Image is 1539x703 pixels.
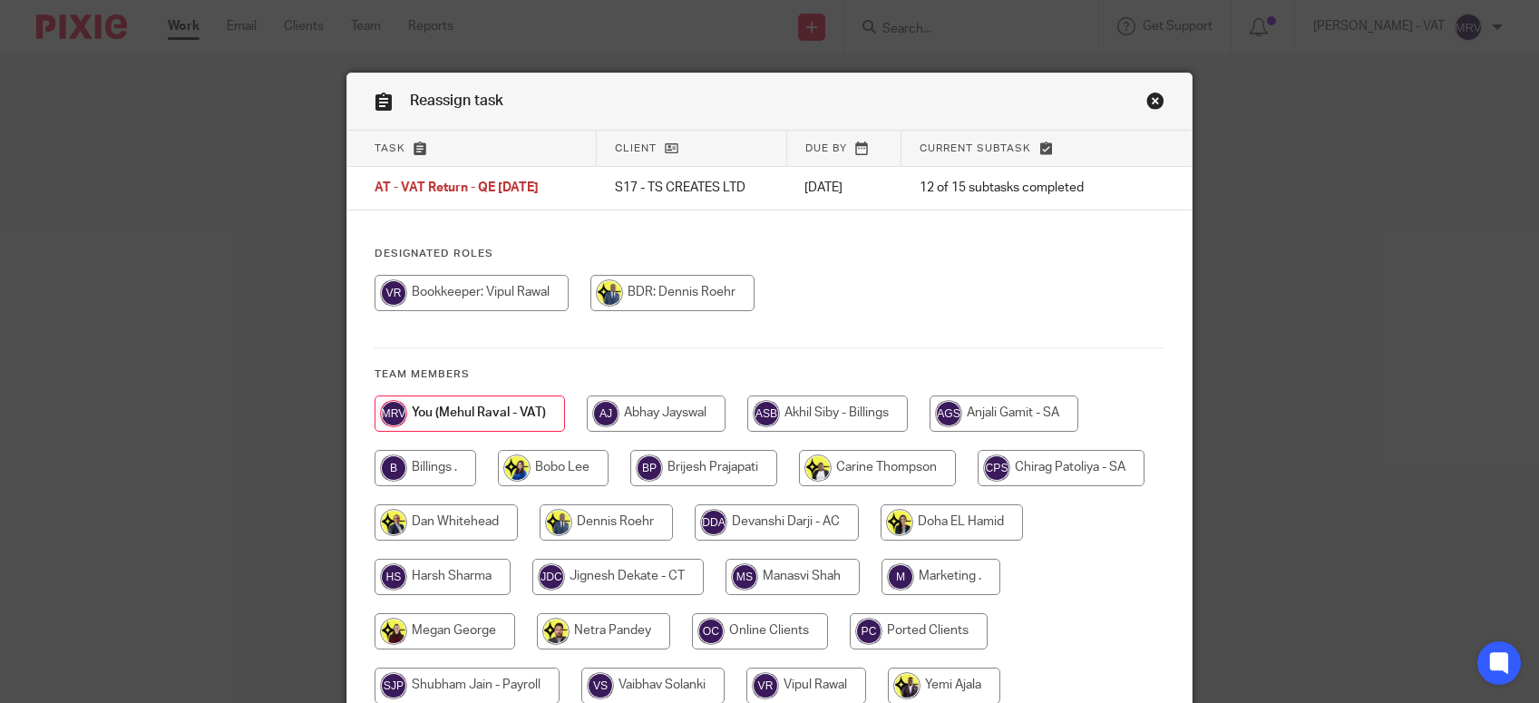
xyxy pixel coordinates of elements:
span: Due by [805,143,847,153]
p: [DATE] [804,179,883,197]
td: 12 of 15 subtasks completed [901,167,1130,210]
h4: Team members [375,367,1164,382]
span: Client [615,143,657,153]
span: Reassign task [410,93,503,108]
p: S17 - TS CREATES LTD [615,179,769,197]
span: Task [375,143,405,153]
span: Current subtask [920,143,1031,153]
span: AT - VAT Return - QE [DATE] [375,182,539,195]
a: Close this dialog window [1146,92,1164,116]
h4: Designated Roles [375,247,1164,261]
